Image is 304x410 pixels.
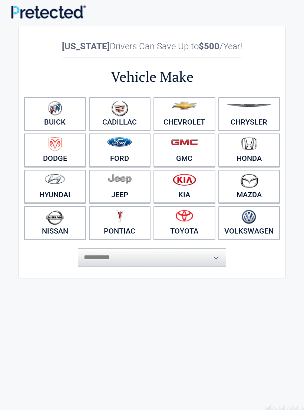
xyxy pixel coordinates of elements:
img: kia [173,173,196,186]
a: Kia [153,170,215,203]
img: Main Logo [11,5,86,19]
img: chrysler [227,104,272,108]
a: Ford [89,133,151,167]
a: Hyundai [24,170,86,203]
a: Nissan [24,206,86,239]
a: Chevrolet [153,97,215,130]
img: jeep [108,173,132,184]
img: volkswagen [242,210,256,224]
img: gmc [171,139,198,145]
img: hyundai [44,173,65,184]
img: ford [107,137,132,147]
a: Toyota [153,206,215,239]
img: nissan [46,210,64,225]
a: GMC [153,133,215,167]
img: buick [48,101,62,116]
h2: Vehicle Make [23,67,281,86]
a: Chrysler [218,97,280,130]
a: Cadillac [89,97,151,130]
img: honda [241,137,257,150]
img: toyota [175,210,193,222]
b: $500 [199,41,219,52]
a: Dodge [24,133,86,167]
img: pontiac [116,210,123,224]
a: Buick [24,97,86,130]
img: dodge [49,137,62,152]
a: Jeep [89,170,151,203]
img: cadillac [111,101,128,116]
img: chevrolet [172,102,197,110]
a: Honda [218,133,280,167]
h2: Drivers Can Save Up to /Year [23,41,281,52]
a: Pontiac [89,206,151,239]
a: Volkswagen [218,206,280,239]
b: [US_STATE] [62,41,110,52]
img: mazda [240,173,258,188]
a: Mazda [218,170,280,203]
